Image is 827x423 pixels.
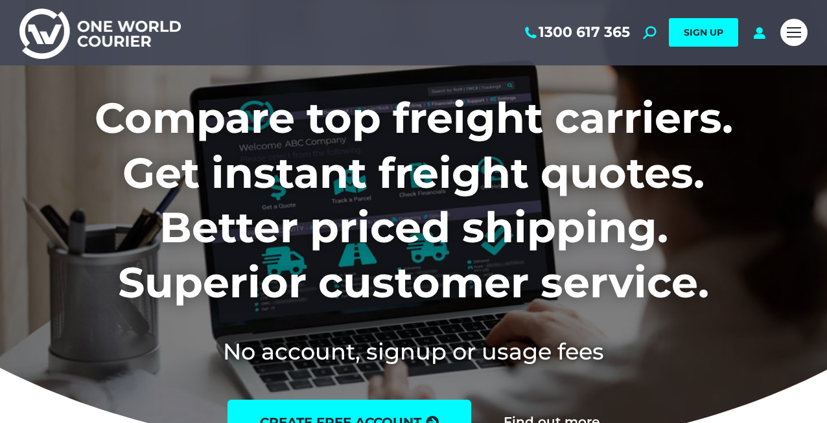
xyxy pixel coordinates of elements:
[19,6,181,59] img: One World Courier
[522,24,630,41] a: 1300 617 365
[780,19,808,46] a: Mobile menu icon
[669,18,738,47] a: SIGN UP
[19,91,808,310] h1: Compare top freight carriers. Get instant freight quotes. Better priced shipping. Superior custom...
[684,27,723,38] span: SIGN UP
[19,336,808,367] h2: No account, signup or usage fees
